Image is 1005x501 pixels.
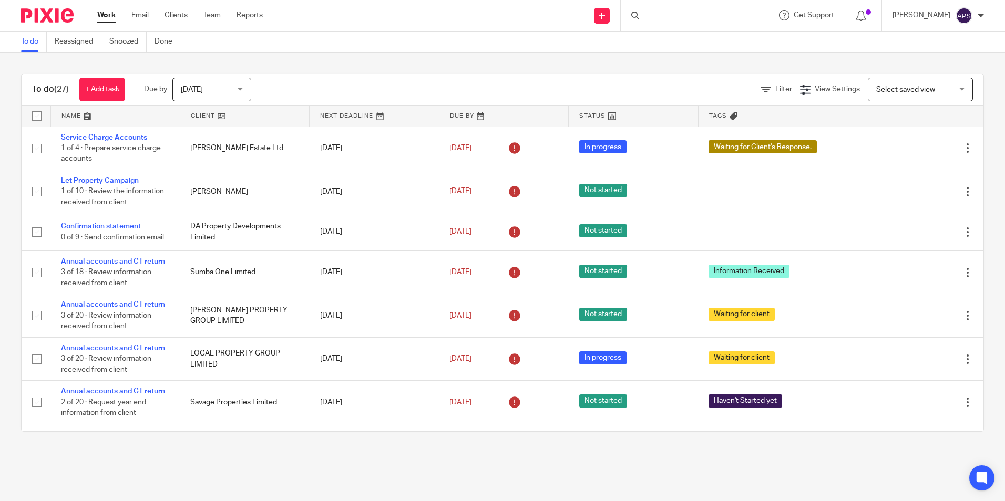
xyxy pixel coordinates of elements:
a: Work [97,10,116,20]
td: [DATE] [310,250,439,294]
a: + Add task [79,78,125,101]
td: [DATE] [310,424,439,467]
span: In progress [579,140,627,153]
a: Annual accounts and CT return [61,258,165,265]
span: Waiting for client [709,308,775,321]
span: Not started [579,265,627,278]
td: [DATE] [310,213,439,250]
span: [DATE] [449,228,471,235]
h1: To do [32,84,69,95]
a: Team [203,10,221,20]
td: [PERSON_NAME] [180,170,309,213]
a: Let Property Campaign [61,177,139,184]
span: 3 of 20 · Review information received from client [61,312,151,330]
a: Service Charge Accounts [61,134,147,141]
span: 0 of 9 · Send confirmation email [61,234,164,241]
span: 3 of 20 · Review information received from client [61,355,151,373]
span: Get Support [794,12,834,19]
div: --- [709,226,843,237]
td: [PERSON_NAME] Estate Ltd [180,127,309,170]
a: Annual accounts and CT return [61,431,165,439]
td: City Suites [PERSON_NAME] Limited [180,424,309,467]
span: [DATE] [449,399,471,406]
div: --- [709,186,843,197]
a: Reassigned [55,32,101,52]
span: Waiting for Client's Response. [709,140,817,153]
a: Annual accounts and CT return [61,345,165,352]
span: View Settings [815,86,860,93]
a: Done [155,32,180,52]
span: [DATE] [449,188,471,195]
td: [DATE] [310,127,439,170]
span: Filter [775,86,792,93]
span: Not started [579,184,627,197]
span: Information Received [709,265,789,278]
span: Not started [579,224,627,237]
a: Clients [165,10,188,20]
a: Annual accounts and CT return [61,301,165,308]
img: Pixie [21,8,74,23]
a: Email [131,10,149,20]
span: 1 of 4 · Prepare service charge accounts [61,144,161,163]
td: [DATE] [310,381,439,424]
a: Snoozed [109,32,147,52]
span: [DATE] [449,268,471,276]
a: To do [21,32,47,52]
span: [DATE] [449,312,471,319]
a: Annual accounts and CT return [61,388,165,395]
p: Due by [144,84,167,95]
span: Not started [579,394,627,408]
span: 2 of 20 · Request year end information from client [61,399,146,417]
span: Tags [709,113,727,119]
span: [DATE] [449,144,471,152]
td: DA Property Developments Limited [180,213,309,250]
a: Reports [237,10,263,20]
td: Sumba One Limited [180,250,309,294]
td: [DATE] [310,170,439,213]
span: Haven't Started yet [709,394,782,408]
td: [PERSON_NAME] PROPERTY GROUP LIMITED [180,294,309,337]
span: 3 of 18 · Review information received from client [61,268,151,287]
td: [DATE] [310,337,439,380]
span: [DATE] [449,355,471,362]
td: [DATE] [310,294,439,337]
td: LOCAL PROPERTY GROUP LIMITED [180,337,309,380]
span: (27) [54,85,69,93]
p: [PERSON_NAME] [893,10,950,20]
a: Confirmation statement [61,223,141,230]
img: svg%3E [956,7,972,24]
span: In progress [579,351,627,364]
span: [DATE] [181,86,203,93]
span: Select saved view [876,86,935,93]
span: Not started [579,308,627,321]
span: Waiting for client [709,351,775,364]
span: 1 of 10 · Review the information received from client [61,188,164,206]
td: Savage Properties Limited [180,381,309,424]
